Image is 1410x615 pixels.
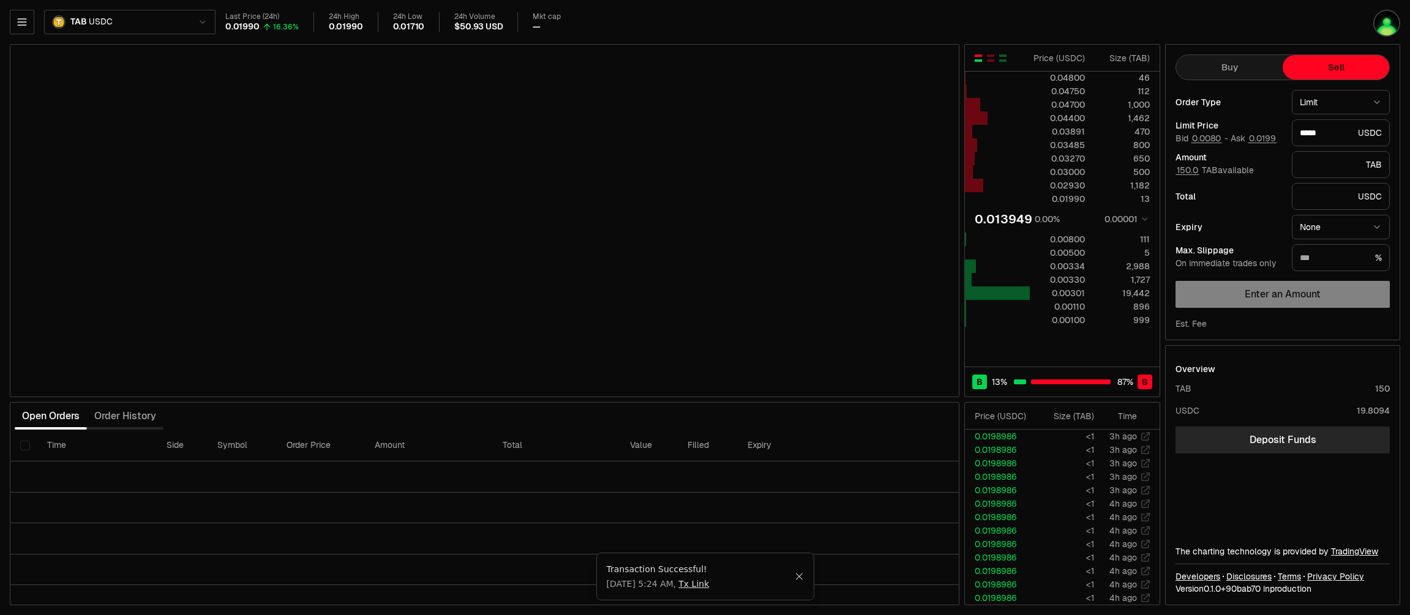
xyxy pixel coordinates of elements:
iframe: Financial Chart [10,45,959,397]
div: 650 [1095,152,1150,165]
div: TAB [1292,151,1390,178]
div: 0.00% [1035,213,1060,225]
span: Ask [1231,133,1277,144]
time: 4h ago [1109,539,1137,550]
span: [DATE] 5:24 AM , [607,578,710,590]
div: 0.04750 [1030,85,1085,97]
div: USDC [1292,119,1390,146]
button: Show Sell Orders Only [986,53,996,63]
td: <1 [1036,443,1095,457]
div: The charting technology is provided by [1176,545,1390,557]
time: 4h ago [1109,592,1137,603]
td: <1 [1036,430,1095,443]
div: 150 [1375,382,1390,395]
div: 1,727 [1095,274,1150,286]
div: 0.03891 [1030,125,1085,138]
div: 0.03485 [1030,139,1085,151]
div: 0.00500 [1030,247,1085,259]
div: % [1292,244,1390,271]
time: 4h ago [1109,498,1137,509]
span: TAB available [1176,165,1254,176]
td: <1 [1036,564,1095,578]
img: TAB Logo [53,17,64,28]
div: Est. Fee [1176,318,1207,330]
span: S [1142,376,1148,388]
div: 112 [1095,85,1150,97]
div: TAB [1176,382,1191,395]
div: Limit Price [1176,121,1282,130]
div: Total [1176,192,1282,201]
div: Time [1104,410,1137,422]
time: 4h ago [1109,579,1137,590]
td: 0.0198986 [965,483,1036,497]
div: 0.03270 [1030,152,1085,165]
button: 0.0080 [1191,133,1222,143]
span: 13 % [992,376,1007,388]
th: Time [37,430,156,461]
div: Amount [1176,153,1282,162]
td: <1 [1036,483,1095,497]
div: 0.04400 [1030,112,1085,124]
a: Privacy Policy [1307,570,1364,583]
button: Buy [1176,55,1283,80]
td: <1 [1036,510,1095,524]
div: 24h High [329,12,363,21]
div: 1,462 [1095,112,1150,124]
button: None [1292,215,1390,239]
div: 19,442 [1095,287,1150,299]
th: Total [493,430,620,461]
div: 896 [1095,300,1150,313]
div: 1,000 [1095,99,1150,111]
div: 0.04700 [1030,99,1085,111]
td: 0.0198986 [965,578,1036,591]
div: Last Price (24h) [225,12,299,21]
a: Terms [1278,570,1301,583]
div: Price ( USDC ) [1030,52,1085,64]
time: 4h ago [1109,512,1137,523]
td: 0.0198986 [965,551,1036,564]
time: 4h ago [1109,565,1137,576]
div: 800 [1095,139,1150,151]
td: 0.0198986 [965,443,1036,457]
div: Mkt cap [533,12,561,21]
div: 0.00334 [1030,260,1085,272]
td: <1 [1036,591,1095,605]
div: — [533,21,541,32]
td: 0.0198986 [965,510,1036,524]
td: <1 [1036,551,1095,564]
div: 5 [1095,247,1150,259]
div: Version 0.1.0 + in production [1176,583,1390,595]
div: 500 [1095,166,1150,178]
div: 0.00301 [1030,287,1085,299]
td: <1 [1036,524,1095,537]
button: Show Buy Orders Only [998,53,1008,63]
time: 3h ago [1109,458,1137,469]
button: Select all [20,441,30,450]
div: 999 [1095,314,1150,326]
span: 90bab708ddaa548ccbb6af465defaa2c963a3146 [1226,583,1261,594]
button: Order History [87,404,163,428]
span: 87 % [1117,376,1133,388]
div: USDC [1292,183,1390,210]
th: Order Price [277,430,365,461]
div: 111 [1095,233,1150,245]
button: 0.0199 [1248,133,1277,143]
div: 0.01990 [225,21,260,32]
span: Bid - [1176,133,1228,144]
div: 0.00800 [1030,233,1085,245]
td: <1 [1036,497,1095,510]
div: USDC [1176,404,1199,417]
th: Filled [678,430,737,461]
div: 0.01990 [329,21,363,32]
th: Symbol [208,430,277,461]
button: Limit [1292,90,1390,114]
button: Show Buy and Sell Orders [973,53,983,63]
td: 0.0198986 [965,524,1036,537]
span: B [977,376,983,388]
div: Expiry [1176,223,1282,231]
td: 0.0198986 [965,537,1036,551]
div: 24h Low [393,12,425,21]
div: Size ( TAB ) [1095,52,1150,64]
div: On immediate trades only [1176,258,1282,269]
div: Overview [1176,363,1215,375]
